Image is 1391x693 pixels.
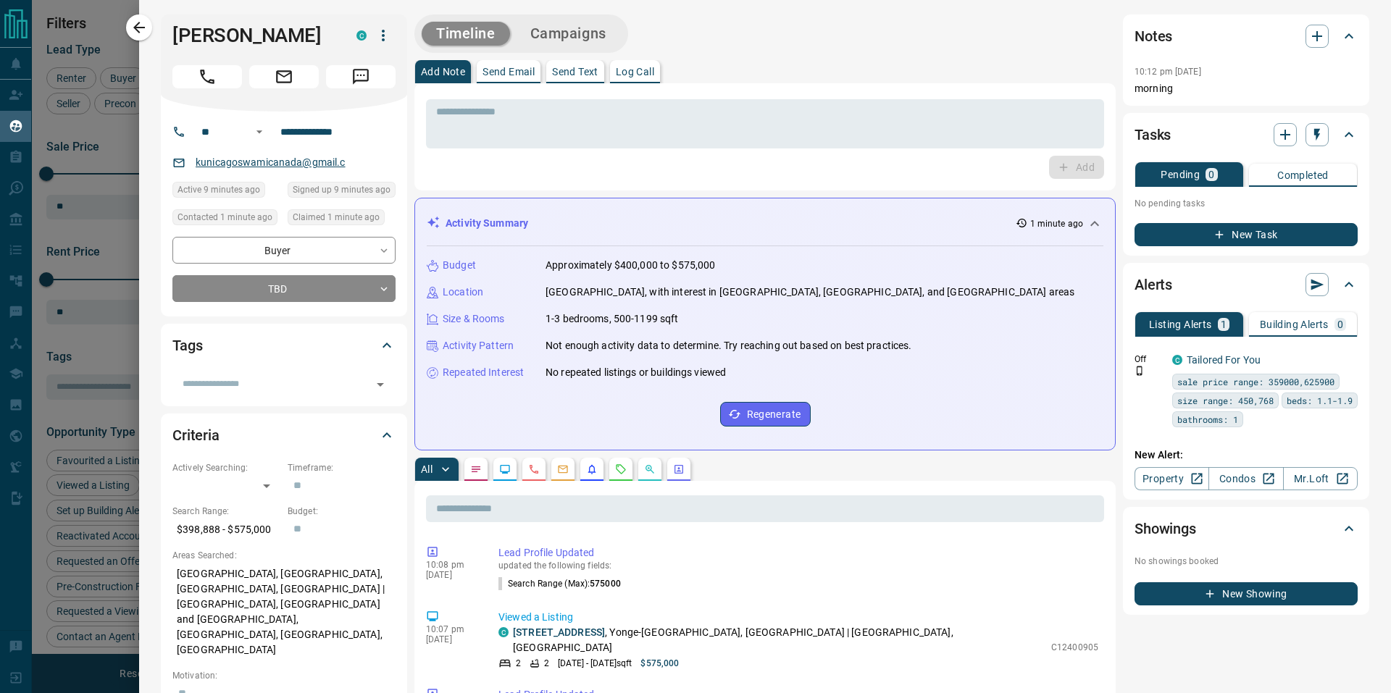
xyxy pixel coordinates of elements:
[498,560,1098,571] p: updated the following fields:
[499,463,511,475] svg: Lead Browsing Activity
[1135,223,1358,246] button: New Task
[172,209,280,230] div: Fri Sep 12 2025
[1135,273,1172,296] h2: Alerts
[1135,25,1172,48] h2: Notes
[427,210,1103,237] div: Activity Summary1 minute ago
[1287,393,1353,408] span: beds: 1.1-1.9
[421,67,465,77] p: Add Note
[1135,582,1358,605] button: New Showing
[1135,555,1358,568] p: No showings booked
[1135,123,1171,146] h2: Tasks
[528,463,540,475] svg: Calls
[426,634,477,644] p: [DATE]
[443,311,505,327] p: Size & Rooms
[615,463,627,475] svg: Requests
[446,216,528,231] p: Activity Summary
[1135,117,1358,152] div: Tasks
[326,65,396,88] span: Message
[422,22,510,46] button: Timeline
[513,626,605,638] a: [STREET_ADDRESS]
[516,22,621,46] button: Campaigns
[1260,319,1329,329] p: Building Alerts
[558,657,632,670] p: [DATE] - [DATE] sqft
[546,311,679,327] p: 1-3 bedrooms, 500-1199 sqft
[470,463,482,475] svg: Notes
[172,424,220,447] h2: Criteria
[426,560,477,570] p: 10:08 pm
[177,210,272,224] span: Contacted 1 minute ago
[421,464,433,474] p: All
[172,461,280,474] p: Actively Searching:
[443,338,514,353] p: Activity Pattern
[370,374,390,395] button: Open
[1149,319,1212,329] p: Listing Alerts
[1135,448,1358,463] p: New Alert:
[1030,217,1083,230] p: 1 minute ago
[1135,517,1196,540] h2: Showings
[498,627,509,637] div: condos.ca
[516,657,521,670] p: 2
[546,338,912,353] p: Not enough activity data to determine. Try reaching out based on best practices.
[288,209,396,230] div: Fri Sep 12 2025
[1135,511,1358,546] div: Showings
[546,258,715,273] p: Approximately $400,000 to $575,000
[616,67,654,77] p: Log Call
[1177,374,1334,389] span: sale price range: 359000,625900
[1135,19,1358,54] div: Notes
[644,463,656,475] svg: Opportunities
[586,463,598,475] svg: Listing Alerts
[172,562,396,662] p: [GEOGRAPHIC_DATA], [GEOGRAPHIC_DATA], [GEOGRAPHIC_DATA], [GEOGRAPHIC_DATA] | [GEOGRAPHIC_DATA], [...
[249,65,319,88] span: Email
[1135,467,1209,490] a: Property
[356,30,367,41] div: condos.ca
[172,669,396,682] p: Motivation:
[172,65,242,88] span: Call
[483,67,535,77] p: Send Email
[443,258,476,273] p: Budget
[1208,169,1214,180] p: 0
[251,123,268,140] button: Open
[1172,355,1182,365] div: condos.ca
[1135,353,1164,366] p: Off
[1221,319,1227,329] p: 1
[177,182,260,197] span: Active 9 minutes ago
[172,418,396,453] div: Criteria
[1277,170,1329,180] p: Completed
[1135,193,1358,214] p: No pending tasks
[172,549,396,562] p: Areas Searched:
[1187,354,1261,366] a: Tailored For You
[1051,641,1098,654] p: C12400905
[513,625,1044,655] p: , Yonge-[GEOGRAPHIC_DATA], [GEOGRAPHIC_DATA] | [GEOGRAPHIC_DATA], [GEOGRAPHIC_DATA]
[498,577,621,590] p: Search Range (Max) :
[1135,267,1358,302] div: Alerts
[546,285,1074,300] p: [GEOGRAPHIC_DATA], with interest in [GEOGRAPHIC_DATA], [GEOGRAPHIC_DATA], and [GEOGRAPHIC_DATA] a...
[1177,393,1274,408] span: size range: 450,768
[172,24,335,47] h1: [PERSON_NAME]
[673,463,685,475] svg: Agent Actions
[293,182,390,197] span: Signed up 9 minutes ago
[1177,412,1238,427] span: bathrooms: 1
[172,237,396,264] div: Buyer
[288,461,396,474] p: Timeframe:
[426,624,477,634] p: 10:07 pm
[720,402,811,427] button: Regenerate
[640,657,679,670] p: $575,000
[590,579,621,589] span: 575000
[1208,467,1283,490] a: Condos
[172,328,396,363] div: Tags
[172,275,396,302] div: TBD
[288,182,396,202] div: Fri Sep 12 2025
[293,210,380,224] span: Claimed 1 minute ago
[443,365,524,380] p: Repeated Interest
[1161,169,1200,180] p: Pending
[172,518,280,542] p: $398,888 - $575,000
[498,545,1098,560] p: Lead Profile Updated
[552,67,598,77] p: Send Text
[1337,319,1343,329] p: 0
[172,334,202,357] h2: Tags
[1135,67,1201,77] p: 10:12 pm [DATE]
[544,657,549,670] p: 2
[196,156,346,168] a: kunicagoswamicanada@gmail.c
[1135,366,1145,376] svg: Push Notification Only
[546,365,726,380] p: No repeated listings or buildings viewed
